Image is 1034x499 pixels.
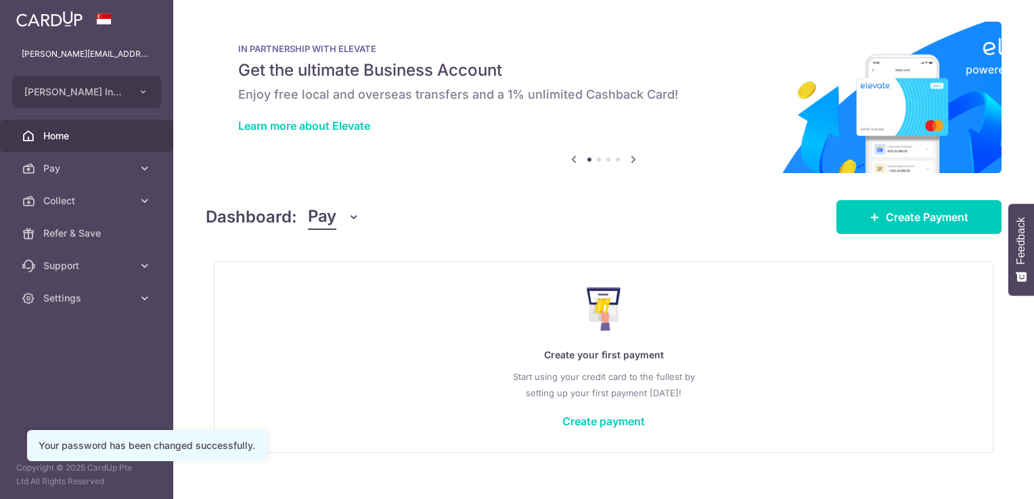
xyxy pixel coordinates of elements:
[206,22,1002,173] img: Renovation banner
[238,60,969,81] h5: Get the ultimate Business Account
[16,11,83,27] img: CardUp
[238,43,969,54] p: IN PARTNERSHIP WITH ELEVATE
[22,47,152,61] p: [PERSON_NAME][EMAIL_ADDRESS][DOMAIN_NAME]
[39,439,255,452] div: Your password has been changed successfully.
[308,204,360,230] button: Pay
[562,414,645,428] a: Create payment
[587,287,621,331] img: Make Payment
[1008,204,1034,295] button: Feedback - Show survey
[24,85,125,99] span: [PERSON_NAME] International School Pte Ltd
[43,194,133,208] span: Collect
[12,76,161,108] button: [PERSON_NAME] International School Pte Ltd
[43,291,133,305] span: Settings
[836,200,1002,234] a: Create Payment
[242,347,966,363] p: Create your first payment
[43,162,133,175] span: Pay
[43,259,133,272] span: Support
[1015,217,1027,264] span: Feedback
[43,227,133,240] span: Refer & Save
[43,129,133,143] span: Home
[206,205,297,229] h4: Dashboard:
[886,209,968,225] span: Create Payment
[238,119,370,133] a: Learn more about Elevate
[308,204,336,230] span: Pay
[238,87,969,103] h6: Enjoy free local and overseas transfers and a 1% unlimited Cashback Card!
[242,369,966,401] p: Start using your credit card to the fullest by setting up your first payment [DATE]!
